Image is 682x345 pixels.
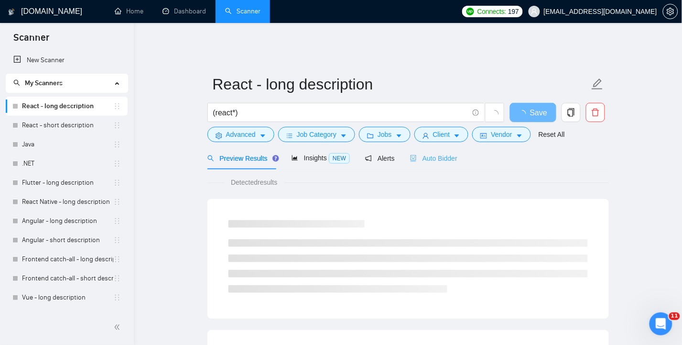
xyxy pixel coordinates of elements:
img: upwork-logo.png [466,8,474,15]
a: React - short description [22,116,113,135]
li: Vue - long description [6,288,128,307]
span: My Scanners [13,79,63,87]
span: holder [113,198,121,206]
span: holder [113,256,121,263]
span: double-left [114,323,123,332]
span: area-chart [292,155,298,161]
li: Angular - long description [6,211,128,231]
span: My Scanners [25,79,63,87]
li: Frontend catch-all - short description [6,269,128,288]
span: caret-down [516,132,523,139]
span: Jobs [378,129,392,140]
span: folder [367,132,374,139]
button: idcardVendorcaret-down [472,127,530,142]
a: searchScanner [225,7,260,15]
a: New Scanner [13,51,120,70]
button: settingAdvancedcaret-down [207,127,274,142]
a: dashboardDashboard [162,7,206,15]
span: copy [562,108,580,117]
button: Save [510,103,556,122]
li: Angular - short description [6,231,128,250]
span: search [207,155,214,162]
span: Alerts [365,155,395,162]
input: Search Freelance Jobs... [213,107,468,119]
a: React Native - long description [22,192,113,211]
span: Save [530,107,547,119]
li: Frontend catch-all - long description [6,250,128,269]
a: .NET [22,154,113,173]
span: Client [433,129,450,140]
a: setting [663,8,678,15]
span: Preview Results [207,155,276,162]
span: Detected results [224,177,284,188]
span: setting [216,132,222,139]
a: Angular - short description [22,231,113,250]
li: Vue - short description [6,307,128,326]
a: homeHome [115,7,143,15]
span: caret-down [454,132,460,139]
a: Reset All [539,129,565,140]
span: idcard [480,132,487,139]
span: holder [113,141,121,148]
li: React Native - long description [6,192,128,211]
span: caret-down [260,132,266,139]
span: robot [410,155,417,162]
span: edit [591,78,604,90]
li: New Scanner [6,51,128,70]
span: holder [113,236,121,244]
span: holder [113,102,121,110]
span: Connects: [477,6,506,17]
span: caret-down [340,132,347,139]
span: 197 [508,6,519,17]
span: user [422,132,429,139]
input: Scanner name... [213,72,589,96]
a: Frontend catch-all - short description [22,269,113,288]
button: copy [562,103,581,122]
li: .NET [6,154,128,173]
iframe: Intercom live chat [650,312,672,335]
a: Angular - long description [22,211,113,231]
span: delete [586,108,605,117]
a: React - long description [22,97,113,116]
span: holder [113,275,121,282]
span: loading [519,110,530,118]
span: bars [286,132,293,139]
a: Flutter - long description [22,173,113,192]
li: Flutter - long description [6,173,128,192]
span: holder [113,179,121,187]
span: Auto Bidder [410,155,457,162]
span: user [531,8,538,15]
button: userClientcaret-down [414,127,469,142]
button: folderJobscaret-down [359,127,411,142]
span: notification [365,155,372,162]
span: Insights [292,154,350,162]
button: delete [586,103,605,122]
a: Java [22,135,113,154]
div: Tooltip anchor [271,154,280,163]
span: 11 [669,312,680,320]
span: info-circle [473,110,479,116]
span: holder [113,122,121,129]
span: Scanner [6,31,57,51]
button: barsJob Categorycaret-down [278,127,355,142]
span: holder [113,160,121,167]
span: caret-down [396,132,402,139]
span: loading [490,110,499,119]
span: Advanced [226,129,256,140]
span: holder [113,294,121,301]
li: React - short description [6,116,128,135]
span: NEW [329,153,350,164]
li: React - long description [6,97,128,116]
span: Vendor [491,129,512,140]
img: logo [8,4,15,20]
span: holder [113,217,121,225]
li: Java [6,135,128,154]
span: Job Category [297,129,336,140]
span: search [13,79,20,86]
button: setting [663,4,678,19]
a: Frontend catch-all - long description [22,250,113,269]
a: Vue - long description [22,288,113,307]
